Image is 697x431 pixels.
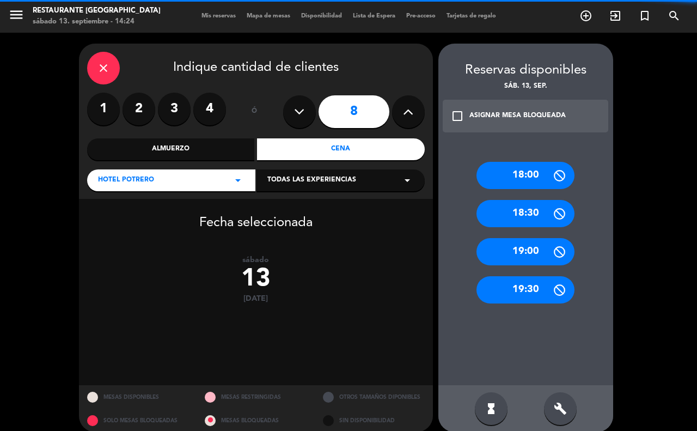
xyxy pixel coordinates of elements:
div: sábado 13. septiembre - 14:24 [33,16,161,27]
i: menu [8,7,25,23]
i: close [97,62,110,75]
i: hourglass_full [485,402,498,415]
div: ASIGNAR MESA BLOQUEADA [469,111,566,122]
div: 18:00 [476,162,574,189]
label: 3 [158,93,191,125]
div: 13 [79,265,433,294]
span: Mis reservas [196,13,241,19]
div: MESAS DISPONIBLES [79,385,197,409]
div: Reservas disponibles [438,60,613,81]
div: OTROS TAMAÑOS DIPONIBLES [315,385,433,409]
div: sábado [79,256,433,265]
span: Disponibilidad [296,13,347,19]
div: Indique cantidad de clientes [87,52,425,84]
div: 19:00 [476,238,574,265]
div: MESAS RESTRINGIDAS [197,385,315,409]
label: 4 [193,93,226,125]
i: arrow_drop_down [401,174,414,187]
div: Cena [257,138,425,160]
div: ó [237,93,272,131]
div: sáb. 13, sep. [438,81,613,92]
div: Almuerzo [87,138,255,160]
i: check_box_outline_blank [451,110,464,123]
div: 19:30 [476,276,574,303]
i: search [668,9,681,22]
i: exit_to_app [609,9,622,22]
span: Hotel Potrero [98,175,154,186]
i: add_circle_outline [579,9,592,22]
div: Fecha seleccionada [79,199,433,234]
div: Restaurante [GEOGRAPHIC_DATA] [33,5,161,16]
i: build [554,402,567,415]
span: Lista de Espera [347,13,401,19]
span: Tarjetas de regalo [441,13,502,19]
div: [DATE] [79,294,433,303]
label: 1 [87,93,120,125]
div: 18:30 [476,200,574,227]
button: menu [8,7,25,27]
span: Pre-acceso [401,13,441,19]
i: turned_in_not [638,9,651,22]
label: 2 [123,93,155,125]
span: Todas las experiencias [267,175,356,186]
span: Mapa de mesas [241,13,296,19]
i: arrow_drop_down [231,174,244,187]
